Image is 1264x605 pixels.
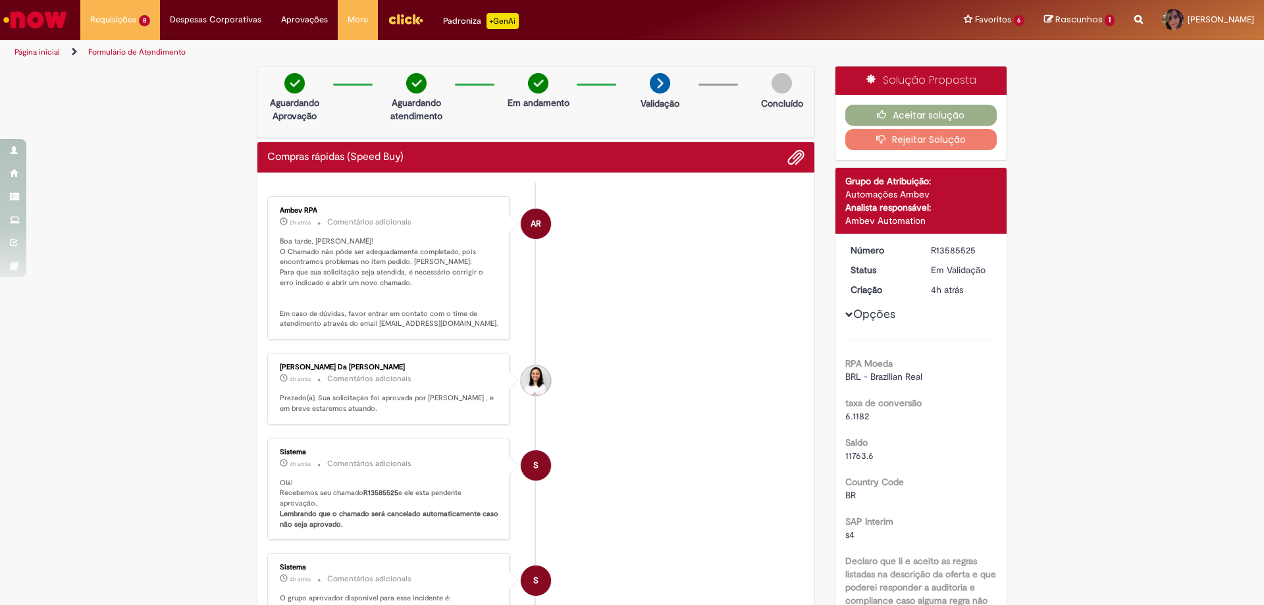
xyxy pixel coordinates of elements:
[845,105,997,126] button: Aceitar solução
[841,283,922,296] dt: Criação
[290,375,311,383] time: 01/10/2025 11:45:39
[280,236,499,329] p: Boa tarde, [PERSON_NAME]! O Chamado não pôde ser adequadamente completado, pois encontramos probl...
[280,207,499,215] div: Ambev RPA
[787,149,804,166] button: Adicionar anexos
[975,13,1011,26] span: Favoritos
[845,201,997,214] div: Analista responsável:
[10,40,833,65] ul: Trilhas de página
[348,13,368,26] span: More
[641,97,679,110] p: Validação
[845,188,997,201] div: Automações Ambev
[845,397,922,409] b: taxa de conversão
[363,488,398,498] b: R13585525
[931,283,992,296] div: 01/10/2025 11:43:38
[290,375,311,383] span: 4h atrás
[845,515,893,527] b: SAP Interim
[280,363,499,371] div: [PERSON_NAME] Da [PERSON_NAME]
[388,9,423,29] img: click_logo_yellow_360x200.png
[327,458,411,469] small: Comentários adicionais
[521,566,551,596] div: System
[139,15,150,26] span: 8
[650,73,670,93] img: arrow-next.png
[845,214,997,227] div: Ambev Automation
[1,7,69,33] img: ServiceNow
[290,219,311,226] time: 01/10/2025 13:10:01
[931,284,963,296] time: 01/10/2025 11:43:38
[443,13,519,29] div: Padroniza
[845,476,904,488] b: Country Code
[528,73,548,93] img: check-circle-green.png
[533,450,539,481] span: S
[845,410,869,422] span: 6.1182
[263,96,327,122] p: Aguardando Aprovação
[845,371,922,382] span: BRL - Brazilian Real
[406,73,427,93] img: check-circle-green.png
[284,73,305,93] img: check-circle-green.png
[267,151,404,163] h2: Compras rápidas (Speed Buy) Histórico de tíquete
[1014,15,1025,26] span: 6
[1188,14,1254,25] span: [PERSON_NAME]
[280,509,500,529] b: Lembrando que o chamado será cancelado automaticamente caso não seja aprovado.
[90,13,136,26] span: Requisições
[290,460,311,468] span: 4h atrás
[280,448,499,456] div: Sistema
[845,129,997,150] button: Rejeitar Solução
[327,573,411,585] small: Comentários adicionais
[384,96,448,122] p: Aguardando atendimento
[280,478,499,530] p: Olá! Recebemos seu chamado e ele esta pendente aprovação.
[508,96,569,109] p: Em andamento
[280,393,499,413] p: Prezado(a), Sua solicitação foi aprovada por [PERSON_NAME] , e em breve estaremos atuando.
[845,436,868,448] b: Saldo
[290,575,311,583] time: 01/10/2025 11:43:48
[845,357,893,369] b: RPA Moeda
[1055,13,1103,26] span: Rascunhos
[1044,14,1115,26] a: Rascunhos
[761,97,803,110] p: Concluído
[88,47,186,57] a: Formulário de Atendimento
[327,373,411,384] small: Comentários adicionais
[845,174,997,188] div: Grupo de Atribuição:
[290,219,311,226] span: 2h atrás
[1105,14,1115,26] span: 1
[14,47,60,57] a: Página inicial
[845,450,874,461] span: 11763.6
[533,565,539,596] span: S
[931,284,963,296] span: 4h atrás
[521,209,551,239] div: Ambev RPA
[327,217,411,228] small: Comentários adicionais
[281,13,328,26] span: Aprovações
[931,244,992,257] div: R13585525
[531,208,541,240] span: AR
[931,263,992,276] div: Em Validação
[290,460,311,468] time: 01/10/2025 11:43:51
[845,529,855,540] span: s4
[290,575,311,583] span: 4h atrás
[772,73,792,93] img: img-circle-grey.png
[841,263,922,276] dt: Status
[280,564,499,571] div: Sistema
[841,244,922,257] dt: Número
[521,365,551,396] div: Jessyka Ires Da Costa Yamashita
[487,13,519,29] p: +GenAi
[835,66,1007,95] div: Solução Proposta
[170,13,261,26] span: Despesas Corporativas
[845,489,856,501] span: BR
[521,450,551,481] div: System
